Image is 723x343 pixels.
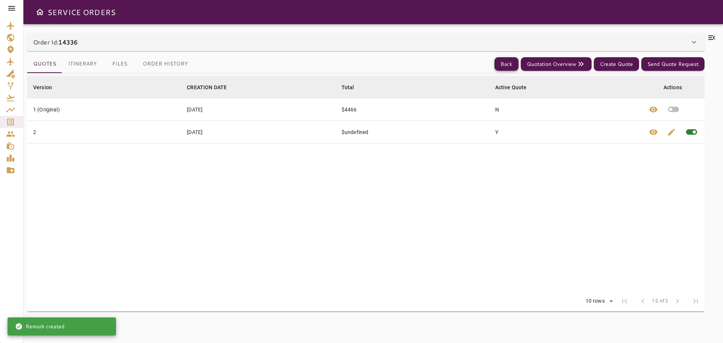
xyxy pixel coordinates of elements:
[181,121,336,143] td: [DATE]
[27,98,181,121] td: 1 (Original)
[495,83,527,92] div: Active Quote
[342,83,364,92] span: Total
[33,83,52,92] div: Version
[15,320,64,333] div: Remark created
[137,55,194,73] button: Order History
[27,33,705,51] div: Order Id:14336
[32,5,47,20] button: Open drawer
[489,98,642,121] td: N
[652,297,668,305] span: 1-2 of 2
[581,296,616,307] div: 10 rows
[616,292,634,310] span: First Page
[58,38,78,46] b: 14336
[489,121,642,143] td: Y
[103,55,137,73] button: Files
[342,83,354,92] div: Total
[62,55,103,73] button: Itinerary
[187,83,236,92] span: CREATION DATE
[662,98,685,120] button: Set quote as active quote
[641,57,705,71] button: Send Quote Request
[495,83,537,92] span: Active Quote
[668,292,686,310] span: Next Page
[594,57,639,71] button: Create Quote
[47,6,116,18] h6: SERVICE ORDERS
[644,98,662,120] button: View quote details
[27,121,181,143] td: 2
[680,121,703,143] span: This quote is already active
[27,55,62,73] button: Quotes
[33,83,62,92] span: Version
[649,105,658,114] span: visibility
[634,292,652,310] span: Previous Page
[584,298,607,304] div: 10 rows
[662,121,680,143] button: Edit quote
[27,55,194,73] div: basic tabs example
[521,57,592,71] button: Quotation Overview
[649,128,658,137] span: visibility
[494,57,519,71] button: Back
[667,128,676,137] span: edit
[336,98,489,121] td: $4466
[181,98,336,121] td: [DATE]
[644,121,662,143] button: View quote details
[187,83,227,92] div: CREATION DATE
[33,38,78,47] p: Order Id:
[336,121,489,143] td: $undefined
[686,292,705,310] span: Last Page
